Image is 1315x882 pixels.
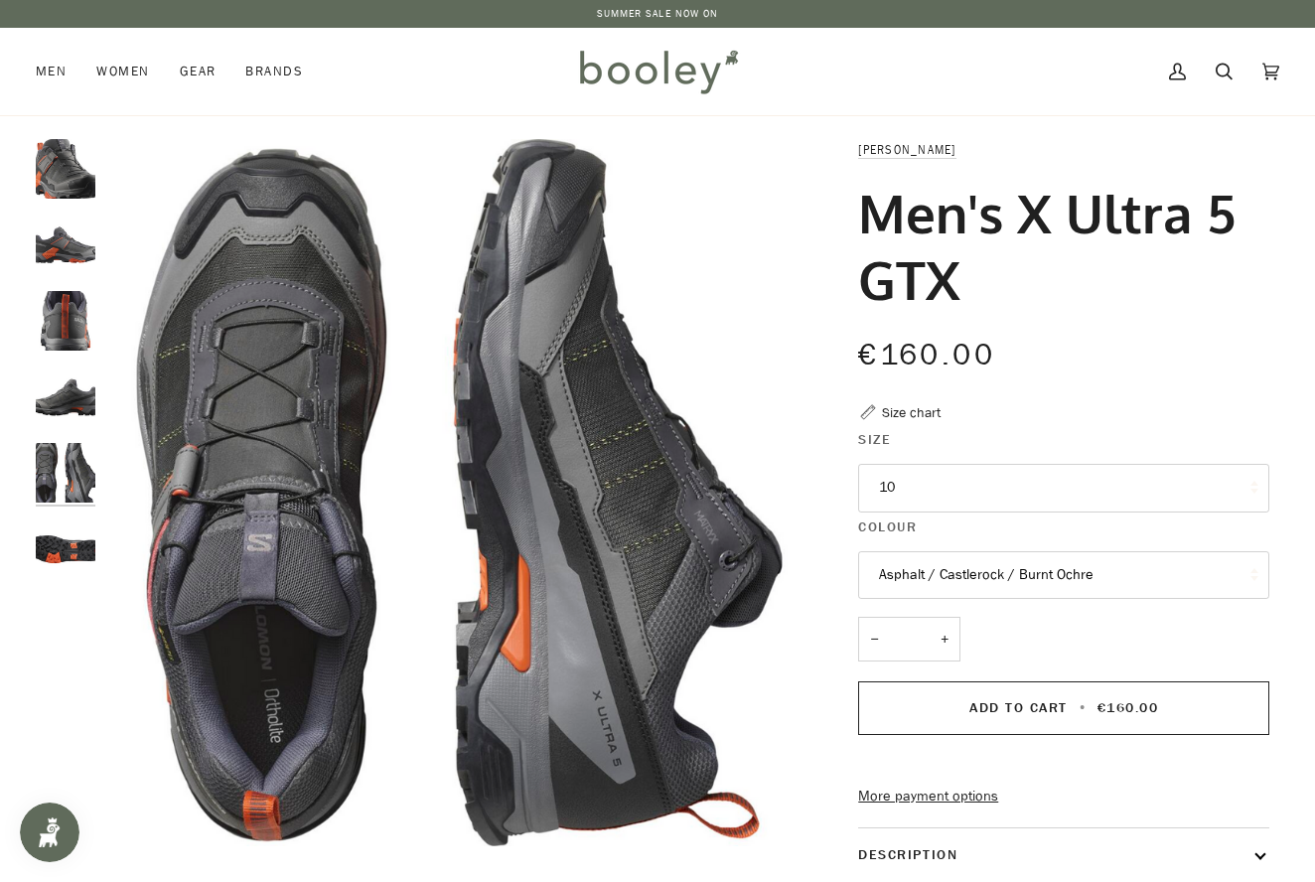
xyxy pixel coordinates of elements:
span: Brands [245,62,303,81]
div: Salomon Men's X Ultra 5 GTX Asphalt / Castlerock / Burnt Ochre - Booley Galway [105,139,813,847]
span: Size [858,429,891,450]
img: Salomon Men's X Ultra 5 GTX Asphalt / Castlerock / Burnt Ochre - Booley Galway [36,519,95,579]
span: Men [36,62,67,81]
span: Colour [858,516,917,537]
a: Gear [165,28,231,115]
img: Salomon Men's X Ultra 5 GTX Asphalt / Castlerock / Burnt Ochre - Booley Galway [36,367,95,427]
div: Size chart [882,402,941,423]
button: − [858,617,890,661]
img: Salomon Men's X Ultra 5 GTX Asphalt / Castlerock / Burnt Ochre - Booley Galway [36,139,95,199]
img: Salomon Men's X Ultra 5 GTX Asphalt / Castlerock / Burnt Ochre - Booley Galway [36,291,95,351]
span: €160.00 [858,335,995,375]
span: • [1074,698,1093,717]
a: Men [36,28,81,115]
a: Women [81,28,164,115]
span: €160.00 [1097,698,1159,717]
img: Salomon Men's X Ultra 5 GTX Asphalt / Castlerock / Burnt Ochre - Booley Galway [36,215,95,274]
a: SUMMER SALE NOW ON [597,6,719,21]
button: + [929,617,960,661]
button: Add to Cart • €160.00 [858,681,1269,735]
img: Salomon Men&#39;s X Ultra 5 GTX Asphalt / Castlerock / Burnt Ochre - Booley Galway [105,139,813,847]
input: Quantity [858,617,960,661]
button: Description [858,828,1269,881]
a: More payment options [858,786,1269,808]
h1: Men's X Ultra 5 GTX [858,180,1254,311]
iframe: Button to open loyalty program pop-up [20,803,79,862]
span: Women [96,62,149,81]
button: 10 [858,464,1269,513]
button: Asphalt / Castlerock / Burnt Ochre [858,551,1269,600]
img: Booley [571,43,745,100]
img: Salomon Men's X Ultra 5 GTX Asphalt / Castlerock / Burnt Ochre - Booley Galway [36,443,95,503]
span: Add to Cart [969,698,1068,717]
a: Brands [230,28,318,115]
span: Gear [180,62,217,81]
a: [PERSON_NAME] [858,141,955,158]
